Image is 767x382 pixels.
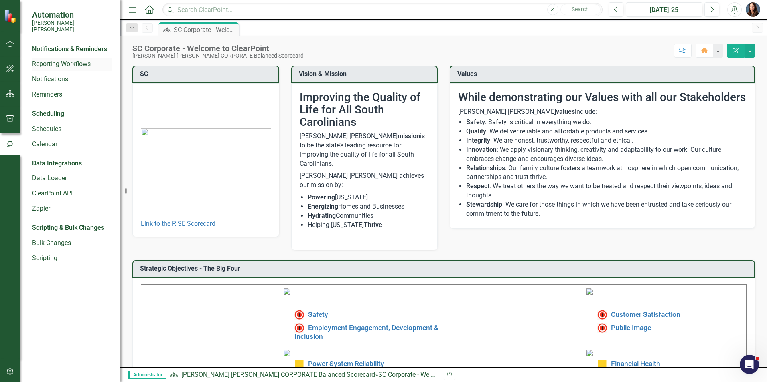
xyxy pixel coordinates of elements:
h3: Strategic Objectives - The Big Four [140,265,750,272]
small: [PERSON_NAME] [PERSON_NAME] [32,20,112,33]
strong: mission [398,132,420,140]
a: Reminders [32,90,112,99]
strong: Stewardship [466,201,502,208]
p: [PERSON_NAME] [PERSON_NAME] achieves our mission by: [300,170,430,191]
a: Safety [308,310,328,318]
div: [DATE]-25 [629,5,700,15]
strong: Safety [466,118,485,126]
a: Data Loader [32,174,112,183]
a: Financial Health [611,360,660,368]
div: [PERSON_NAME] [PERSON_NAME] CORPORATE Balanced Scorecard [132,53,304,59]
div: SC Corporate - Welcome to ClearPoint [174,25,237,35]
span: Administrator [128,371,166,379]
img: High Alert [294,310,304,320]
h2: While demonstrating our Values with all our Stakeholders [458,91,747,104]
strong: Hydrating [308,212,336,219]
a: Employment Engagement, Development & Inclusion [294,323,438,340]
div: SC Corporate - Welcome to ClearPoint [378,371,485,378]
img: mceclip4.png [586,350,593,356]
li: : We care for those things in which we have been entrusted and take seriously our commitment to t... [466,200,747,219]
h3: SC [140,70,274,78]
li: Communities [308,211,430,221]
div: Scripting & Bulk Changes [32,223,104,233]
strong: Respect [466,182,489,190]
strong: Powering [308,193,335,201]
a: Power System Reliability [308,360,384,368]
img: Caution [294,359,304,369]
li: : We apply visionary thinking, creativity and adaptability to our work. Our culture embraces chan... [466,145,747,164]
a: Scripting [32,254,112,263]
p: [PERSON_NAME] [PERSON_NAME] is to be the state’s leading resource for improving the quality of li... [300,132,430,170]
li: : We are honest, trustworthy, respectful and ethical. [466,136,747,145]
a: ClearPoint API [32,189,112,198]
img: High Alert [597,310,607,320]
li: : We deliver reliable and affordable products and services. [466,127,747,136]
div: SC Corporate - Welcome to ClearPoint [132,44,304,53]
li: : Safety is critical in everything we do. [466,118,747,127]
input: Search ClearPoint... [162,3,603,17]
img: Not Meeting Target [294,323,304,333]
img: Tami Griswold [746,2,760,17]
div: Data Integrations [32,159,82,168]
img: mceclip1%20v4.png [284,288,290,295]
h3: Values [457,70,750,78]
li: : Our family culture fosters a teamwork atmosphere in which open communication, partnerships and ... [466,164,747,182]
p: [PERSON_NAME] [PERSON_NAME] include: [458,107,747,117]
img: mceclip3%20v3.png [284,350,290,356]
span: Automation [32,10,112,20]
img: ClearPoint Strategy [4,9,18,23]
span: Search [572,6,589,12]
button: [DATE]-25 [626,2,702,17]
li: Homes and Businesses [308,202,430,211]
img: mceclip2%20v3.png [586,288,593,295]
a: Calendar [32,140,112,149]
strong: Relationships [466,164,505,172]
a: Bulk Changes [32,239,112,248]
strong: Quality [466,127,486,135]
a: [PERSON_NAME] [PERSON_NAME] CORPORATE Balanced Scorecard [181,371,375,378]
strong: Thrive [364,221,382,229]
strong: values [556,108,575,115]
a: Public Image [611,323,651,331]
a: Zapier [32,204,112,213]
a: Reporting Workflows [32,60,112,69]
div: » [170,370,438,380]
a: Schedules [32,125,112,134]
div: Scheduling [32,109,64,119]
a: Customer Satisfaction [611,310,680,318]
h2: Improving the Quality of Life for All South Carolinians [300,91,430,128]
a: Notifications [32,75,112,84]
li: : We treat others the way we want to be treated and respect their viewpoints, ideas and thoughts. [466,182,747,200]
li: [US_STATE] [308,193,430,202]
h3: Vision & Mission [299,70,433,78]
img: Caution [597,359,607,369]
button: Search [560,4,601,15]
a: Link to the RISE Scorecard [141,220,215,227]
strong: Innovation [466,146,497,153]
div: Notifications & Reminders [32,45,107,54]
img: Not Meeting Target [597,323,607,333]
iframe: Intercom live chat [740,355,759,374]
strong: Integrity [466,137,490,144]
li: Helping [US_STATE] [308,221,430,230]
strong: Energizing [308,203,338,210]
